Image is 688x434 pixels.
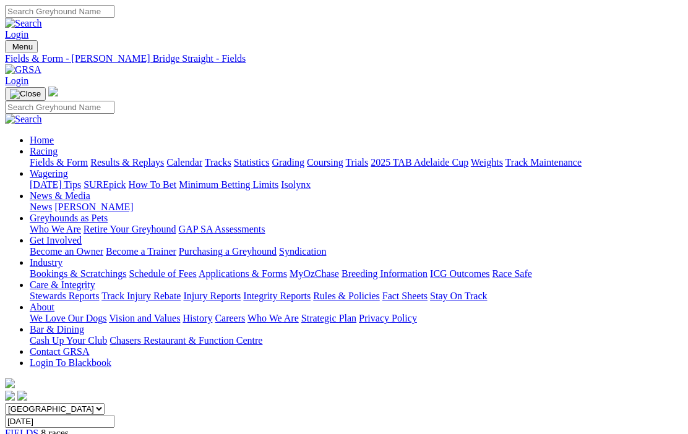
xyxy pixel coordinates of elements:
a: Tracks [205,157,231,168]
div: Industry [30,268,683,279]
a: Integrity Reports [243,291,311,301]
a: About [30,302,54,312]
a: Vision and Values [109,313,180,323]
a: Strategic Plan [301,313,356,323]
a: Who We Are [30,224,81,234]
a: Schedule of Fees [129,268,196,279]
a: Racing [30,146,58,156]
button: Toggle navigation [5,87,46,101]
a: MyOzChase [290,268,339,279]
img: Close [10,89,41,99]
a: News & Media [30,190,90,201]
a: [PERSON_NAME] [54,202,133,212]
a: Breeding Information [342,268,428,279]
input: Search [5,101,114,114]
a: Who We Are [247,313,299,323]
a: Purchasing a Greyhound [179,246,277,257]
a: Isolynx [281,179,311,190]
a: Grading [272,157,304,168]
a: Race Safe [492,268,531,279]
a: Home [30,135,54,145]
a: Injury Reports [183,291,241,301]
button: Toggle navigation [5,40,38,53]
a: Care & Integrity [30,279,95,290]
a: 2025 TAB Adelaide Cup [371,157,468,168]
a: Fields & Form - [PERSON_NAME] Bridge Straight - Fields [5,53,683,64]
a: We Love Our Dogs [30,313,106,323]
a: Coursing [307,157,343,168]
a: Cash Up Your Club [30,335,107,346]
a: Fact Sheets [382,291,428,301]
div: Get Involved [30,246,683,257]
a: Fields & Form [30,157,88,168]
a: Statistics [234,157,270,168]
a: Track Maintenance [505,157,582,168]
a: How To Bet [129,179,177,190]
input: Select date [5,415,114,428]
span: Menu [12,42,33,51]
div: Racing [30,157,683,168]
a: Login To Blackbook [30,357,111,368]
div: Care & Integrity [30,291,683,302]
div: Wagering [30,179,683,190]
a: Industry [30,257,62,268]
img: facebook.svg [5,391,15,401]
img: logo-grsa-white.png [48,87,58,96]
input: Search [5,5,114,18]
a: Login [5,29,28,40]
a: History [183,313,212,323]
a: Become a Trainer [106,246,176,257]
a: Weights [471,157,503,168]
a: ICG Outcomes [430,268,489,279]
a: Greyhounds as Pets [30,213,108,223]
div: Greyhounds as Pets [30,224,683,235]
a: Stewards Reports [30,291,99,301]
a: Privacy Policy [359,313,417,323]
img: Search [5,114,42,125]
a: Minimum Betting Limits [179,179,278,190]
a: Applications & Forms [199,268,287,279]
img: GRSA [5,64,41,75]
a: Wagering [30,168,68,179]
a: SUREpick [84,179,126,190]
a: Careers [215,313,245,323]
a: News [30,202,52,212]
a: Retire Your Greyhound [84,224,176,234]
a: Become an Owner [30,246,103,257]
a: Contact GRSA [30,346,89,357]
a: Bar & Dining [30,324,84,334]
a: Rules & Policies [313,291,380,301]
img: logo-grsa-white.png [5,378,15,388]
img: Search [5,18,42,29]
a: Chasers Restaurant & Function Centre [110,335,262,346]
a: Get Involved [30,235,82,245]
a: Stay On Track [430,291,487,301]
a: Trials [345,157,368,168]
a: Syndication [279,246,326,257]
a: Calendar [166,157,202,168]
div: News & Media [30,202,683,213]
div: About [30,313,683,324]
a: Login [5,75,28,86]
a: Bookings & Scratchings [30,268,126,279]
a: Track Injury Rebate [101,291,181,301]
a: Results & Replays [90,157,164,168]
div: Bar & Dining [30,335,683,346]
img: twitter.svg [17,391,27,401]
a: [DATE] Tips [30,179,81,190]
a: GAP SA Assessments [179,224,265,234]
